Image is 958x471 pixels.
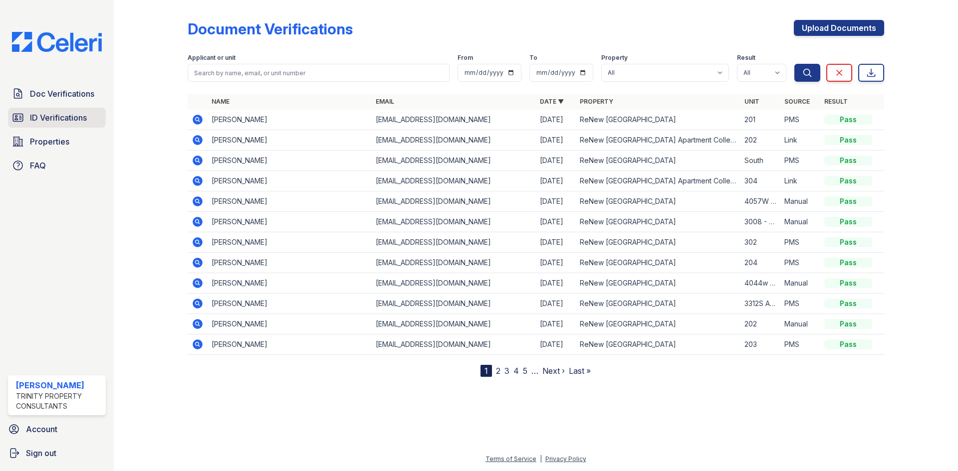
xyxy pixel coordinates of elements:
[8,132,106,152] a: Properties
[536,191,576,212] td: [DATE]
[30,88,94,100] span: Doc Verifications
[30,159,46,171] span: FAQ
[780,212,820,232] td: Manual
[576,253,740,273] td: ReNew [GEOGRAPHIC_DATA]
[372,130,536,151] td: [EMAIL_ADDRESS][DOMAIN_NAME]
[536,130,576,151] td: [DATE]
[208,171,372,191] td: [PERSON_NAME]
[372,314,536,334] td: [EMAIL_ADDRESS][DOMAIN_NAME]
[188,20,353,38] div: Document Verifications
[540,455,542,463] div: |
[8,84,106,104] a: Doc Verifications
[576,212,740,232] td: ReNew [GEOGRAPHIC_DATA]
[780,110,820,130] td: PMS
[30,112,87,124] span: ID Verifications
[8,108,106,128] a: ID Verifications
[208,151,372,171] td: [PERSON_NAME]
[536,253,576,273] td: [DATE]
[737,54,755,62] label: Result
[740,151,780,171] td: South
[780,171,820,191] td: Link
[480,365,492,377] div: 1
[740,314,780,334] td: 202
[740,171,780,191] td: 304
[824,299,872,309] div: Pass
[513,366,519,376] a: 4
[824,217,872,227] div: Pass
[212,98,230,105] a: Name
[540,98,564,105] a: Date ▼
[208,334,372,355] td: [PERSON_NAME]
[372,294,536,314] td: [EMAIL_ADDRESS][DOMAIN_NAME]
[372,334,536,355] td: [EMAIL_ADDRESS][DOMAIN_NAME]
[780,253,820,273] td: PMS
[376,98,394,105] a: Email
[536,212,576,232] td: [DATE]
[794,20,884,36] a: Upload Documents
[208,130,372,151] td: [PERSON_NAME]
[576,151,740,171] td: ReNew [GEOGRAPHIC_DATA]
[208,294,372,314] td: [PERSON_NAME]
[536,151,576,171] td: [DATE]
[523,366,527,376] a: 5
[740,212,780,232] td: 3008 - 103
[580,98,613,105] a: Property
[824,98,848,105] a: Result
[26,423,57,435] span: Account
[601,54,628,62] label: Property
[576,130,740,151] td: ReNew [GEOGRAPHIC_DATA] Apartment Collection
[780,294,820,314] td: PMS
[536,273,576,294] td: [DATE]
[740,294,780,314] td: 3312S Apt 304
[536,334,576,355] td: [DATE]
[740,253,780,273] td: 204
[824,196,872,206] div: Pass
[208,110,372,130] td: [PERSON_NAME]
[740,232,780,253] td: 302
[780,130,820,151] td: Link
[824,339,872,349] div: Pass
[4,443,110,463] a: Sign out
[188,64,450,82] input: Search by name, email, or unit number
[740,110,780,130] td: 201
[372,110,536,130] td: [EMAIL_ADDRESS][DOMAIN_NAME]
[824,176,872,186] div: Pass
[536,294,576,314] td: [DATE]
[780,334,820,355] td: PMS
[824,115,872,125] div: Pass
[824,278,872,288] div: Pass
[824,156,872,165] div: Pass
[740,273,780,294] td: 4044w - 201
[372,253,536,273] td: [EMAIL_ADDRESS][DOMAIN_NAME]
[536,110,576,130] td: [DATE]
[4,419,110,439] a: Account
[536,171,576,191] td: [DATE]
[740,191,780,212] td: 4057W - 301
[458,54,473,62] label: From
[576,171,740,191] td: ReNew [GEOGRAPHIC_DATA] Apartment Collection
[30,136,69,148] span: Properties
[576,314,740,334] td: ReNew [GEOGRAPHIC_DATA]
[780,314,820,334] td: Manual
[576,294,740,314] td: ReNew [GEOGRAPHIC_DATA]
[780,273,820,294] td: Manual
[531,365,538,377] span: …
[26,447,56,459] span: Sign out
[372,191,536,212] td: [EMAIL_ADDRESS][DOMAIN_NAME]
[372,171,536,191] td: [EMAIL_ADDRESS][DOMAIN_NAME]
[372,212,536,232] td: [EMAIL_ADDRESS][DOMAIN_NAME]
[824,258,872,268] div: Pass
[576,191,740,212] td: ReNew [GEOGRAPHIC_DATA]
[780,151,820,171] td: PMS
[740,334,780,355] td: 203
[4,32,110,52] img: CE_Logo_Blue-a8612792a0a2168367f1c8372b55b34899dd931a85d93a1a3d3e32e68fde9ad4.png
[569,366,591,376] a: Last »
[208,314,372,334] td: [PERSON_NAME]
[16,391,102,411] div: Trinity Property Consultants
[16,379,102,391] div: [PERSON_NAME]
[576,334,740,355] td: ReNew [GEOGRAPHIC_DATA]
[824,135,872,145] div: Pass
[576,232,740,253] td: ReNew [GEOGRAPHIC_DATA]
[784,98,810,105] a: Source
[496,366,500,376] a: 2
